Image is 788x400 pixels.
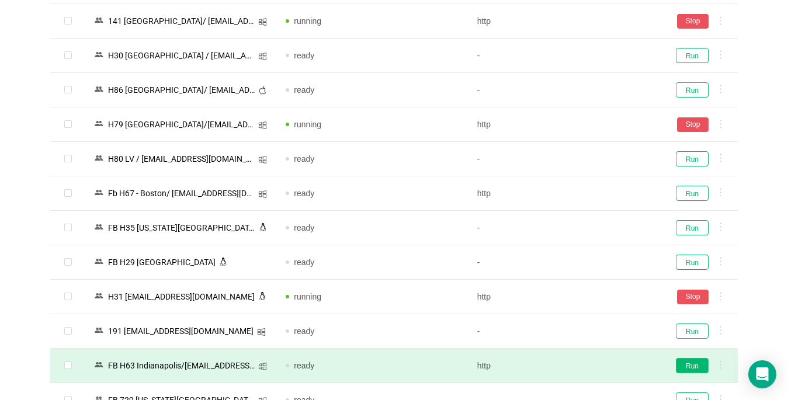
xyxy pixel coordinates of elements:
div: Н86 [GEOGRAPHIC_DATA]/ [EMAIL_ADDRESS][DOMAIN_NAME] [1] [105,82,258,98]
td: http [468,176,659,211]
button: Run [676,48,709,63]
i: icon: apple [258,86,267,95]
span: running [294,120,321,129]
button: Run [676,358,709,373]
button: Run [676,324,709,339]
td: - [468,314,659,349]
i: icon: windows [258,121,267,130]
i: icon: windows [258,18,267,26]
button: Run [676,255,709,270]
button: Run [676,220,709,235]
i: icon: windows [258,52,267,61]
i: icon: windows [257,328,266,336]
button: Run [676,186,709,201]
span: ready [294,361,314,370]
span: ready [294,154,314,164]
button: Stop [677,290,709,304]
td: - [468,73,659,107]
td: http [468,280,659,314]
i: icon: windows [258,190,267,199]
div: FB Н63 Indianapolis/[EMAIL_ADDRESS][DOMAIN_NAME] [1] [105,358,258,373]
button: Stop [677,14,709,29]
div: Open Intercom Messenger [748,360,776,388]
div: 141 [GEOGRAPHIC_DATA]/ [EMAIL_ADDRESS][DOMAIN_NAME] [105,13,258,29]
span: ready [294,85,314,95]
td: - [468,211,659,245]
td: http [468,4,659,39]
div: H79 [GEOGRAPHIC_DATA]/[EMAIL_ADDRESS][DOMAIN_NAME] [1] [105,117,258,132]
button: Run [676,151,709,166]
span: ready [294,258,314,267]
i: icon: windows [258,362,267,371]
span: ready [294,189,314,198]
div: FB H29 [GEOGRAPHIC_DATA] [105,255,219,270]
div: H80 LV / [EMAIL_ADDRESS][DOMAIN_NAME] [1] [105,151,258,166]
i: icon: windows [258,155,267,164]
span: ready [294,223,314,232]
td: http [468,349,659,383]
div: Fb Н67 - Boston/ [EMAIL_ADDRESS][DOMAIN_NAME] [1] [105,186,258,201]
td: - [468,39,659,73]
div: FB Н35 [US_STATE][GEOGRAPHIC_DATA][EMAIL_ADDRESS][DOMAIN_NAME] [105,220,259,235]
td: - [468,142,659,176]
span: ready [294,326,314,336]
span: ready [294,51,314,60]
div: Н31 [EMAIL_ADDRESS][DOMAIN_NAME] [105,289,258,304]
span: running [294,292,321,301]
td: - [468,245,659,280]
button: Run [676,82,709,98]
td: http [468,107,659,142]
span: running [294,16,321,26]
div: Н30 [GEOGRAPHIC_DATA] / [EMAIL_ADDRESS][DOMAIN_NAME] [105,48,258,63]
button: Stop [677,117,709,132]
div: 191 [EMAIL_ADDRESS][DOMAIN_NAME] [105,324,257,339]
